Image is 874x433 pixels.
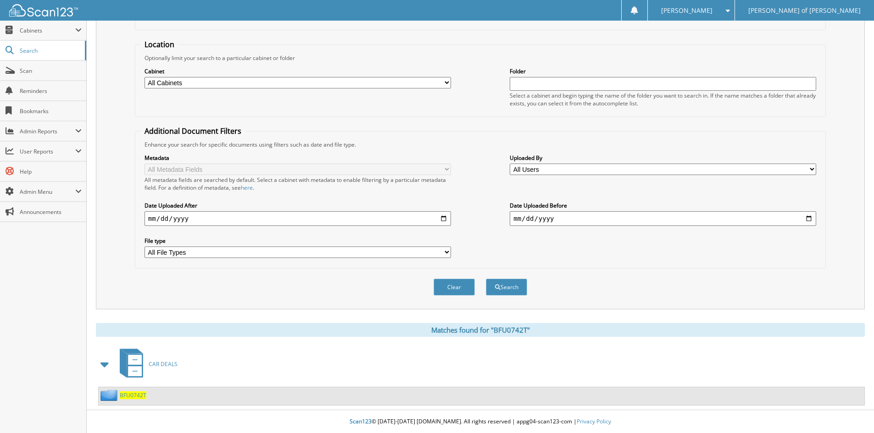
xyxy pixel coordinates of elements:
div: Enhance your search for specific documents using filters such as date and file type. [140,141,821,148]
span: [PERSON_NAME] [661,8,713,13]
input: start [145,211,451,226]
label: Date Uploaded Before [510,202,816,209]
span: Search [20,47,80,55]
div: All metadata fields are searched by default. Select a cabinet with metadata to enable filtering b... [145,176,451,192]
span: Cabinets [20,27,75,34]
img: folder2.png [100,389,120,401]
label: Metadata [145,154,451,162]
label: Cabinet [145,67,451,75]
label: File type [145,237,451,245]
span: Reminders [20,87,82,95]
div: Optionally limit your search to a particular cabinet or folder [140,54,821,62]
span: Help [20,168,82,175]
div: © [DATE]-[DATE] [DOMAIN_NAME]. All rights reserved | appg04-scan123-com | [87,411,874,433]
span: Admin Menu [20,188,75,196]
span: Announcements [20,208,82,216]
span: Bookmarks [20,107,82,115]
label: Folder [510,67,816,75]
legend: Additional Document Filters [140,126,246,136]
a: BFU0742T [120,391,146,399]
span: User Reports [20,148,75,155]
div: Select a cabinet and begin typing the name of the folder you want to search in. If the name match... [510,92,816,107]
legend: Location [140,39,179,49]
label: Date Uploaded After [145,202,451,209]
span: Scan [20,67,82,75]
a: CAR DEALS [114,346,178,382]
a: Privacy Policy [577,417,611,425]
span: Scan123 [350,417,372,425]
span: CAR DEALS [149,360,178,368]
button: Clear [434,279,475,296]
label: Uploaded By [510,154,816,162]
a: here [241,184,253,192]
span: Admin Reports [20,127,75,135]
iframe: Chat Widget [828,389,874,433]
input: end [510,211,816,226]
span: [PERSON_NAME] of [PERSON_NAME] [748,8,861,13]
button: Search [486,279,527,296]
img: scan123-logo-white.svg [9,4,78,16]
div: Matches found for "BFU0742T" [96,323,865,337]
